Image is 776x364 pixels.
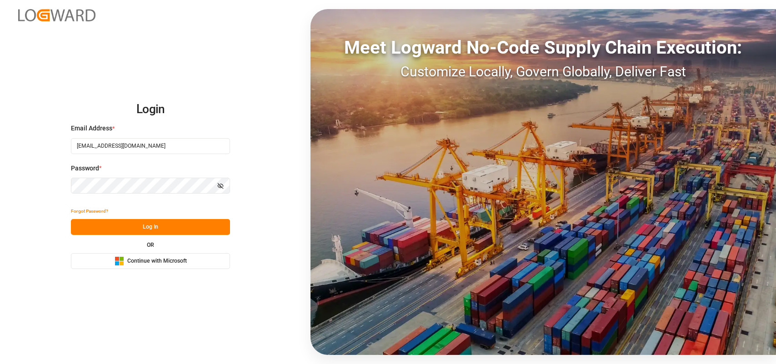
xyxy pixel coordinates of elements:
[71,253,230,269] button: Continue with Microsoft
[71,95,230,124] h2: Login
[71,124,112,133] span: Email Address
[71,164,99,173] span: Password
[18,9,95,21] img: Logward_new_orange.png
[310,61,776,82] div: Customize Locally, Govern Globally, Deliver Fast
[127,257,187,265] span: Continue with Microsoft
[71,219,230,235] button: Log In
[310,34,776,61] div: Meet Logward No-Code Supply Chain Execution:
[71,203,108,219] button: Forgot Password?
[147,242,154,248] small: OR
[71,138,230,154] input: Enter your email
